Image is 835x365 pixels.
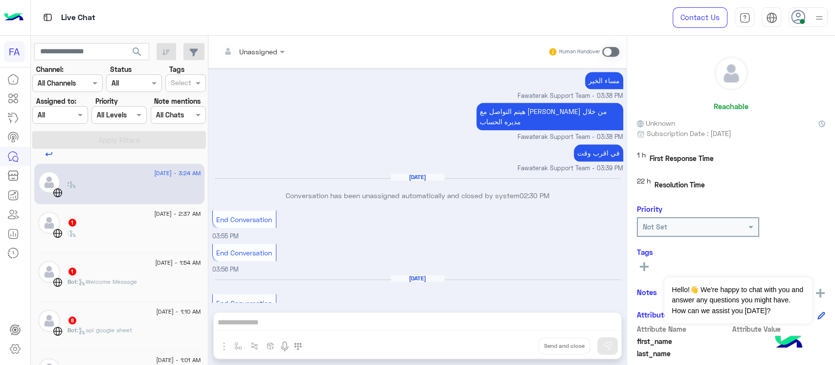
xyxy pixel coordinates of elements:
[647,128,731,138] span: Subscription Date : [DATE]
[216,215,272,224] span: End Conversation
[637,118,675,128] span: Unknown
[131,46,143,58] span: search
[391,275,445,282] h6: [DATE]
[68,180,76,187] span: :
[771,326,806,360] img: hulul-logo.png
[735,7,754,28] a: tab
[125,43,149,64] button: search
[559,48,600,56] small: Human Handover
[212,190,623,201] p: Conversation has been unassigned automatically and closed by system
[77,278,137,285] span: : Welcome Message
[53,228,63,238] img: WebChat
[637,248,825,256] h6: Tags
[156,356,201,365] span: [DATE] - 1:01 AM
[61,11,95,24] p: Live Chat
[637,150,646,167] span: 1 h
[68,326,77,334] span: Bot
[739,12,750,23] img: tab
[715,57,748,90] img: defaultAdmin.png
[53,277,63,287] img: WebChat
[155,258,201,267] span: [DATE] - 1:54 AM
[36,64,64,74] label: Channel:
[637,176,651,193] span: 22 h
[216,249,272,257] span: End Conversation
[216,299,272,307] span: End Conversation
[654,180,705,190] span: Resolution Time
[77,326,132,334] span: : api google sheet
[664,277,812,323] span: Hello!👋 We're happy to chat with you and answer any questions you might have. How can we assist y...
[36,96,76,106] label: Assigned to:
[38,310,60,332] img: defaultAdmin.png
[68,268,76,275] span: 1
[518,133,623,142] span: Fawaterak Support Team - 03:38 PM
[38,171,60,193] img: defaultAdmin.png
[714,102,748,111] h6: Reachable
[212,266,239,273] span: 03:56 PM
[68,317,76,324] span: 8
[154,96,201,106] label: Note mentions
[68,229,76,236] span: :
[68,219,76,227] span: 1
[32,131,206,149] button: Apply Filters
[95,96,118,106] label: Priority
[38,212,60,234] img: defaultAdmin.png
[574,144,623,161] p: 5/8/2025, 3:39 PM
[673,7,727,28] a: Contact Us
[391,174,445,181] h6: [DATE]
[156,307,201,316] span: [DATE] - 1:10 AM
[110,64,132,74] label: Status
[68,278,77,285] span: Bot
[154,209,201,218] span: [DATE] - 2:37 AM
[637,310,672,319] h6: Attributes
[212,232,239,240] span: 03:55 PM
[4,7,23,28] img: Logo
[38,261,60,283] img: defaultAdmin.png
[816,289,825,297] img: add
[813,12,825,24] img: profile
[637,348,730,359] span: last_name
[732,324,826,334] span: Attribute Value
[519,191,549,200] span: 02:30 PM
[169,77,191,90] div: Select
[53,188,63,198] img: WebChat
[585,72,623,89] p: 5/8/2025, 3:38 PM
[637,205,662,213] h6: Priority
[4,41,25,62] div: FA
[650,153,714,163] span: First Response Time
[518,164,623,173] span: Fawaterak Support Team - 03:39 PM
[53,326,63,336] img: WebChat
[476,103,623,130] p: 5/8/2025, 3:38 PM
[766,12,777,23] img: tab
[637,336,730,346] span: first_name
[637,324,730,334] span: Attribute Name
[42,11,54,23] img: tab
[637,288,657,297] h6: Notes
[518,91,623,101] span: Fawaterak Support Team - 03:38 PM
[154,169,201,178] span: [DATE] - 3:24 AM
[169,64,184,74] label: Tags
[539,338,590,354] button: Send and close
